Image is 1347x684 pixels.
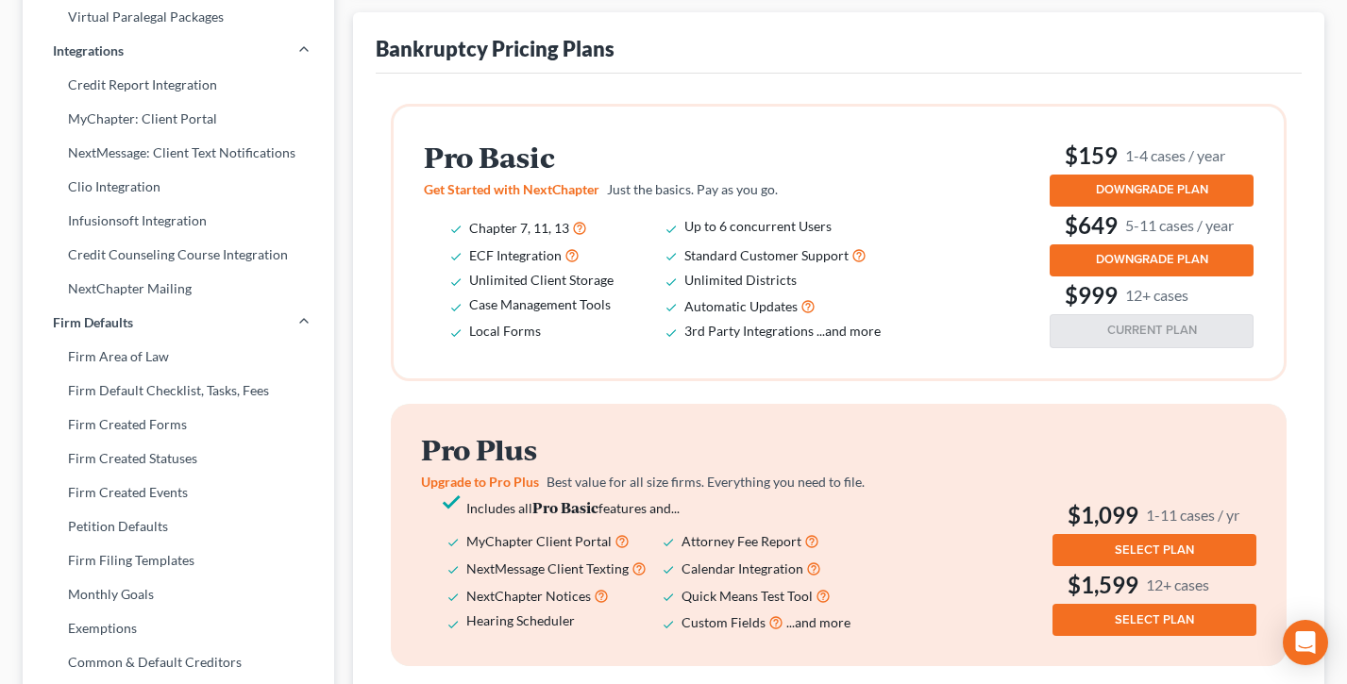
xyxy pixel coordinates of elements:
span: NextChapter Notices [466,588,591,604]
span: Calendar Integration [682,560,803,576]
h3: $649 [1050,210,1254,241]
a: Petition Defaults [23,509,334,543]
a: Infusionsoft Integration [23,204,334,238]
small: 5-11 cases / year [1125,215,1234,235]
button: SELECT PLAN [1052,604,1256,636]
span: NextMessage Client Texting [466,560,629,576]
h2: Pro Plus [421,434,904,465]
span: Includes all features and... [466,500,680,516]
a: Credit Counseling Course Integration [23,238,334,272]
span: 3rd Party Integrations [684,323,814,339]
span: DOWNGRADE PLAN [1096,182,1208,197]
small: 12+ cases [1146,575,1209,594]
a: Clio Integration [23,170,334,204]
small: 1-11 cases / yr [1146,505,1239,525]
span: SELECT PLAN [1115,542,1194,558]
span: Custom Fields [682,614,766,630]
strong: Pro Basic [532,497,598,517]
button: DOWNGRADE PLAN [1050,175,1254,207]
span: CURRENT PLAN [1107,323,1197,338]
span: Integrations [53,42,124,60]
span: Upgrade to Pro Plus [421,474,539,490]
span: Get Started with NextChapter [424,181,599,197]
h3: $1,599 [1052,570,1256,600]
span: Chapter 7, 11, 13 [469,220,569,236]
button: DOWNGRADE PLAN [1050,244,1254,276]
button: SELECT PLAN [1052,534,1256,566]
small: 1-4 cases / year [1125,145,1225,165]
span: Attorney Fee Report [682,533,801,549]
a: MyChapter: Client Portal [23,102,334,136]
a: Credit Report Integration [23,68,334,102]
span: ...and more [817,323,881,339]
span: Unlimited Districts [684,272,797,288]
h3: $159 [1050,141,1254,171]
h3: $1,099 [1052,500,1256,530]
a: Exemptions [23,611,334,645]
span: Hearing Scheduler [466,612,575,628]
span: Standard Customer Support [684,247,849,263]
span: Automatic Updates [684,298,798,314]
a: Monthly Goals [23,577,334,611]
a: Firm Area of Law [23,340,334,374]
span: ...and more [786,614,850,630]
span: ECF Integration [469,247,562,263]
span: Unlimited Client Storage [469,272,614,288]
span: Up to 6 concurrent Users [684,218,832,234]
span: Firm Defaults [53,313,133,332]
span: Best value for all size firms. Everything you need to file. [547,474,865,490]
small: 12+ cases [1125,285,1188,305]
a: Firm Created Events [23,475,334,509]
a: Firm Filing Templates [23,543,334,577]
a: Integrations [23,34,334,68]
a: Firm Default Checklist, Tasks, Fees [23,374,334,408]
span: Local Forms [469,323,541,339]
h2: Pro Basic [424,142,907,173]
h3: $999 [1050,280,1254,310]
span: MyChapter Client Portal [466,533,612,549]
div: Open Intercom Messenger [1283,620,1328,665]
span: Just the basics. Pay as you go. [607,181,778,197]
div: Bankruptcy Pricing Plans [376,35,615,62]
span: Quick Means Test Tool [682,588,813,604]
a: NextMessage: Client Text Notifications [23,136,334,170]
button: CURRENT PLAN [1050,314,1254,348]
span: DOWNGRADE PLAN [1096,252,1208,267]
a: Firm Created Forms [23,408,334,442]
a: NextChapter Mailing [23,272,334,306]
span: Case Management Tools [469,296,611,312]
a: Firm Defaults [23,306,334,340]
a: Firm Created Statuses [23,442,334,475]
span: SELECT PLAN [1115,612,1194,627]
a: Common & Default Creditors [23,645,334,679]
